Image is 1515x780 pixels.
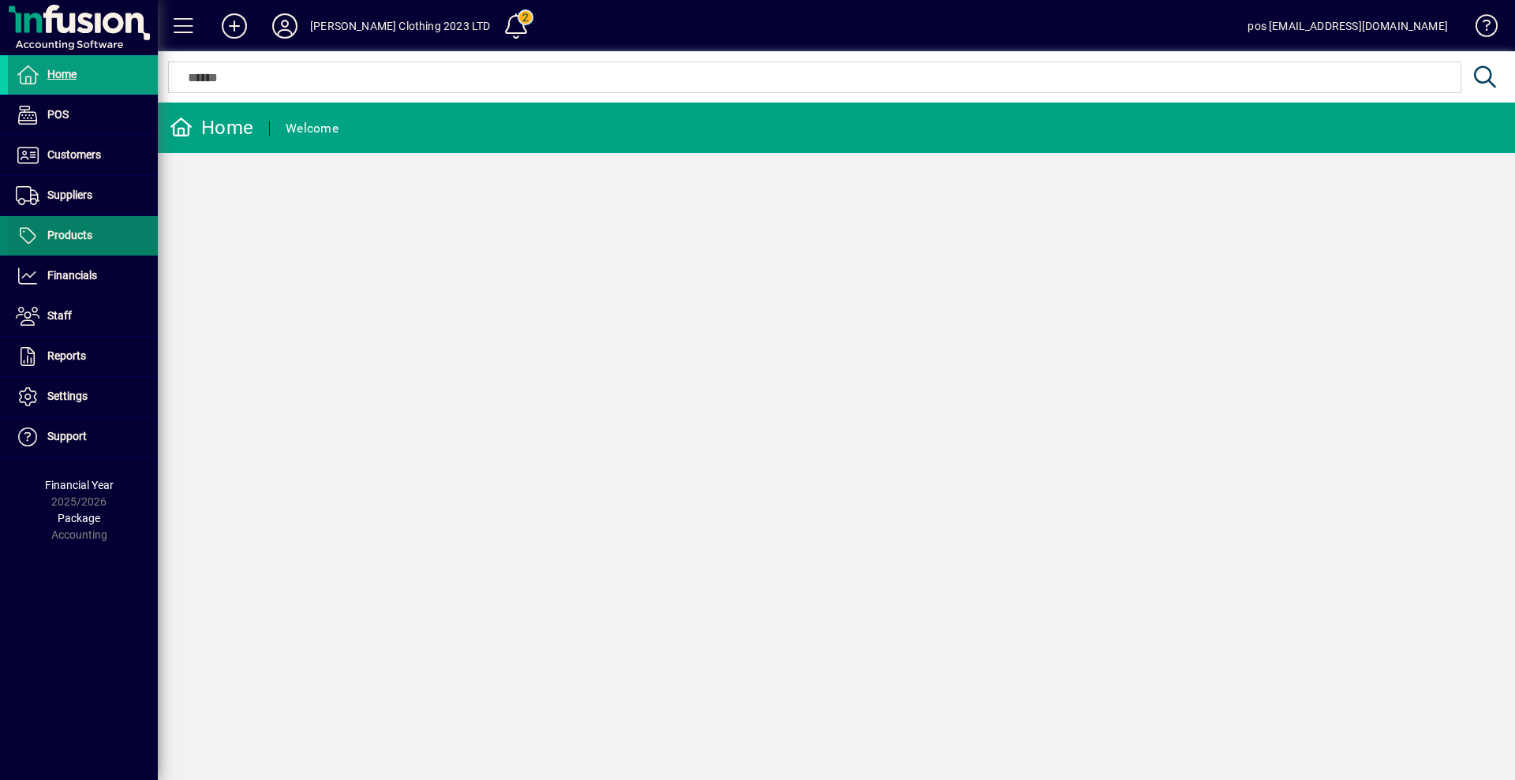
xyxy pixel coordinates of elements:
[8,337,158,376] a: Reports
[8,256,158,296] a: Financials
[8,377,158,416] a: Settings
[47,269,97,282] span: Financials
[1464,3,1495,54] a: Knowledge Base
[310,13,490,39] div: [PERSON_NAME] Clothing 2023 LTD
[47,430,87,442] span: Support
[47,229,92,241] span: Products
[58,512,100,524] span: Package
[260,12,310,40] button: Profile
[47,108,69,121] span: POS
[8,176,158,215] a: Suppliers
[209,12,260,40] button: Add
[47,148,101,161] span: Customers
[47,68,77,80] span: Home
[8,95,158,135] a: POS
[8,417,158,457] a: Support
[47,309,72,322] span: Staff
[45,479,114,491] span: Financial Year
[8,297,158,336] a: Staff
[47,390,88,402] span: Settings
[47,188,92,201] span: Suppliers
[286,116,339,141] div: Welcome
[8,136,158,175] a: Customers
[47,349,86,362] span: Reports
[170,115,253,140] div: Home
[1248,13,1448,39] div: pos [EMAIL_ADDRESS][DOMAIN_NAME]
[8,216,158,256] a: Products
